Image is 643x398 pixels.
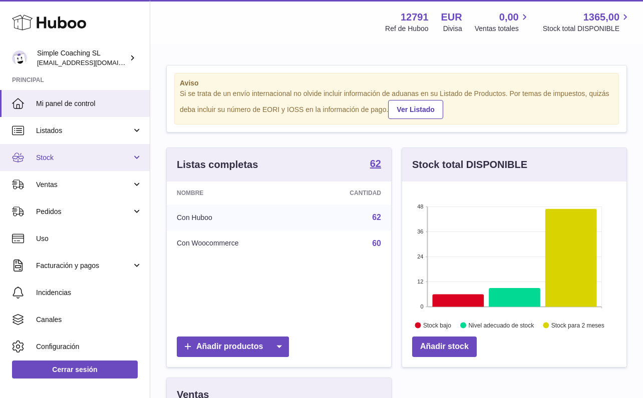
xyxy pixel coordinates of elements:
[412,336,477,357] a: Añadir stock
[499,10,519,24] span: 0,00
[372,239,381,247] a: 60
[475,10,530,33] a: 0,00 Ventas totales
[36,126,132,135] span: Listados
[420,303,423,309] text: 0
[37,48,127,67] div: Simple Coaching SL
[468,321,534,328] text: Nivel adecuado de stock
[401,10,429,24] strong: 12791
[417,203,423,209] text: 48
[370,158,381,168] strong: 62
[180,89,613,119] div: Si se trata de un envío internacional no olvide incluir información de aduanas en su Listado de P...
[12,360,138,378] a: Cerrar sesión
[177,336,289,357] a: Añadir productos
[543,10,631,33] a: 1365,00 Stock total DISPONIBLE
[36,315,142,324] span: Canales
[12,50,27,65] img: info@simplecoaching.es
[417,253,423,259] text: 24
[583,10,619,24] span: 1365,00
[417,278,423,284] text: 12
[423,321,451,328] text: Stock bajo
[36,153,132,162] span: Stock
[180,78,613,88] strong: Aviso
[167,204,304,230] td: Con Huboo
[167,230,304,256] td: Con Woocommerce
[36,288,142,297] span: Incidencias
[412,158,527,171] h3: Stock total DISPONIBLE
[36,99,142,108] span: Mi panel de control
[417,228,423,234] text: 36
[443,24,462,33] div: Divisa
[36,261,132,270] span: Facturación y pagos
[370,158,381,170] a: 62
[543,24,631,33] span: Stock total DISPONIBLE
[304,181,391,204] th: Cantidad
[36,180,132,189] span: Ventas
[37,58,147,66] span: [EMAIL_ADDRESS][DOMAIN_NAME]
[475,24,530,33] span: Ventas totales
[388,100,443,119] a: Ver Listado
[36,342,142,351] span: Configuración
[441,10,462,24] strong: EUR
[36,207,132,216] span: Pedidos
[177,158,258,171] h3: Listas completas
[167,181,304,204] th: Nombre
[385,24,428,33] div: Ref de Huboo
[551,321,604,328] text: Stock para 2 meses
[372,213,381,221] a: 62
[36,234,142,243] span: Uso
